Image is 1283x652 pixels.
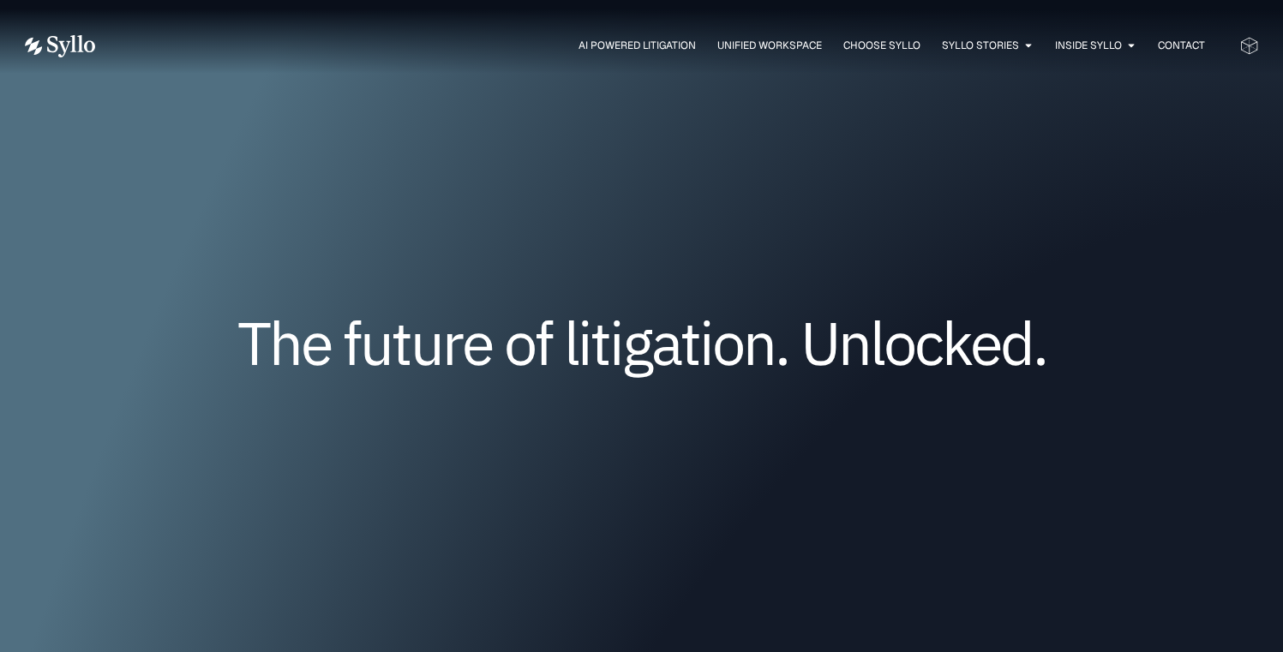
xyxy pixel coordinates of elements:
[843,38,920,53] a: Choose Syllo
[1158,38,1205,53] a: Contact
[128,314,1156,371] h1: The future of litigation. Unlocked.
[942,38,1019,53] a: Syllo Stories
[717,38,822,53] a: Unified Workspace
[1055,38,1122,53] a: Inside Syllo
[579,38,696,53] a: AI Powered Litigation
[25,35,95,57] img: Vector
[129,38,1205,54] nav: Menu
[129,38,1205,54] div: Menu Toggle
